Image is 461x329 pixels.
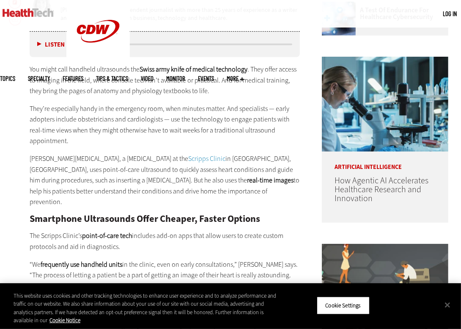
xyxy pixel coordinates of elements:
a: How Agentic AI Accelerates Healthcare Research and Innovation [335,175,428,204]
a: CDW [66,56,130,65]
div: User menu [443,9,457,18]
a: Log in [443,10,457,17]
p: They’re especially handy in the emergency room, when minutes matter. And specialists — early adop... [30,103,300,147]
strong: real-time images [247,176,294,185]
a: Features [63,75,83,82]
p: Artificial Intelligence [322,152,448,170]
a: Events [198,75,214,82]
a: Video [141,75,154,82]
img: scientist looks through microscope in lab [322,57,448,152]
div: This website uses cookies and other tracking technologies to enhance user experience and to analy... [14,292,277,325]
p: “We in the clinic, even on early consultations,” [PERSON_NAME] says. “The process of letting a pa... [30,259,300,292]
a: Tips & Tactics [96,75,128,82]
span: Specialty [28,75,50,82]
h2: Smartphone Ultrasounds Offer Cheaper, Faster Options [30,214,300,224]
a: MonITor [166,75,185,82]
p: The Scripps Clinic’s includes add-on apps that allow users to create custom protocols and aid in ... [30,230,300,252]
a: Scripps Clinic [188,154,225,163]
img: Home [3,8,54,17]
a: More information about your privacy [49,317,80,324]
button: Close [438,296,457,314]
span: More [227,75,244,82]
p: [PERSON_NAME][MEDICAL_DATA], a [MEDICAL_DATA] at the in [GEOGRAPHIC_DATA], [GEOGRAPHIC_DATA], use... [30,153,300,207]
button: Cookie Settings [317,297,370,315]
strong: point-of-care tech [82,231,132,240]
strong: frequently use handheld units [41,260,122,269]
